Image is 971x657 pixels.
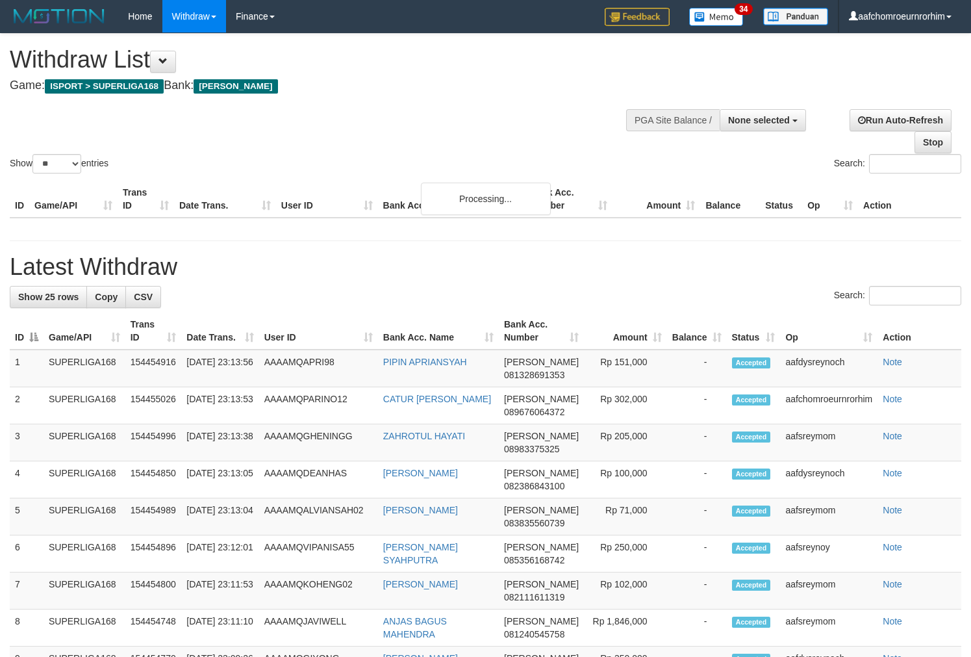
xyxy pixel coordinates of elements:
td: Rp 100,000 [584,461,666,498]
span: [PERSON_NAME] [504,542,579,552]
th: Balance [700,181,760,218]
th: Action [858,181,961,218]
span: [PERSON_NAME] [504,468,579,478]
span: [PERSON_NAME] [504,431,579,441]
td: aafsreymom [780,498,877,535]
td: AAAAMQVIPANISA55 [259,535,378,573]
td: 154454996 [125,424,182,461]
a: [PERSON_NAME] [383,579,458,589]
td: [DATE] 23:13:53 [181,387,259,424]
input: Search: [869,154,961,174]
a: CATUR [PERSON_NAME] [383,394,491,404]
th: Bank Acc. Number: activate to sort column ascending [499,313,584,350]
div: Processing... [421,183,551,215]
td: SUPERLIGA168 [44,461,125,498]
td: [DATE] 23:13:38 [181,424,259,461]
td: 154454800 [125,573,182,610]
span: [PERSON_NAME] [504,394,579,404]
td: - [667,573,727,610]
td: SUPERLIGA168 [44,424,125,461]
td: [DATE] 23:11:10 [181,610,259,647]
th: Date Trans.: activate to sort column ascending [181,313,259,350]
a: Stop [914,131,952,153]
a: Note [883,357,902,367]
span: [PERSON_NAME] [194,79,277,94]
td: aafsreymom [780,573,877,610]
td: 154454916 [125,350,182,387]
button: None selected [720,109,806,131]
th: Amount: activate to sort column ascending [584,313,666,350]
td: - [667,498,727,535]
span: Accepted [732,617,771,628]
th: Op [802,181,858,218]
input: Search: [869,286,961,305]
th: Balance: activate to sort column ascending [667,313,727,350]
a: Copy [86,286,126,308]
span: [PERSON_NAME] [504,505,579,515]
span: Accepted [732,543,771,554]
a: Note [883,468,902,478]
a: ZAHROTUL HAYATI [383,431,465,441]
h4: Game: Bank: [10,79,635,92]
th: Bank Acc. Number [525,181,612,218]
a: [PERSON_NAME] [383,505,458,515]
td: [DATE] 23:11:53 [181,573,259,610]
span: 34 [735,3,752,15]
td: 3 [10,424,44,461]
span: Copy 083835560739 to clipboard [504,518,564,528]
td: AAAAMQGHENINGG [259,424,378,461]
a: Show 25 rows [10,286,87,308]
th: Trans ID: activate to sort column ascending [125,313,182,350]
span: Show 25 rows [18,292,79,302]
td: 5 [10,498,44,535]
td: - [667,387,727,424]
span: [PERSON_NAME] [504,616,579,626]
img: panduan.png [763,8,828,25]
th: Op: activate to sort column ascending [780,313,877,350]
th: Amount [612,181,700,218]
span: [PERSON_NAME] [504,357,579,367]
label: Search: [834,286,961,305]
th: Date Trans. [174,181,276,218]
td: [DATE] 23:13:04 [181,498,259,535]
td: 7 [10,573,44,610]
td: AAAAMQDEANHAS [259,461,378,498]
td: 2 [10,387,44,424]
span: Accepted [732,357,771,368]
td: - [667,424,727,461]
h1: Withdraw List [10,47,635,73]
th: Game/API: activate to sort column ascending [44,313,125,350]
th: ID: activate to sort column descending [10,313,44,350]
td: aafsreymom [780,610,877,647]
th: Action [877,313,961,350]
span: ISPORT > SUPERLIGA168 [45,79,164,94]
td: - [667,535,727,573]
td: SUPERLIGA168 [44,610,125,647]
td: aafsreymom [780,424,877,461]
td: [DATE] 23:13:56 [181,350,259,387]
td: 154455026 [125,387,182,424]
span: Copy 082386843100 to clipboard [504,481,564,491]
th: Bank Acc. Name: activate to sort column ascending [378,313,499,350]
img: Button%20Memo.svg [689,8,744,26]
span: Copy [95,292,118,302]
label: Show entries [10,154,108,174]
span: CSV [134,292,153,302]
td: SUPERLIGA168 [44,498,125,535]
td: 1 [10,350,44,387]
a: Run Auto-Refresh [850,109,952,131]
span: Accepted [732,394,771,406]
h1: Latest Withdraw [10,254,961,280]
th: Status: activate to sort column ascending [727,313,781,350]
span: Copy 085356168742 to clipboard [504,555,564,565]
select: Showentries [32,154,81,174]
td: SUPERLIGA168 [44,535,125,573]
span: Copy 081240545758 to clipboard [504,629,564,639]
a: Note [883,579,902,589]
td: Rp 250,000 [584,535,666,573]
td: AAAAMQAPRI98 [259,350,378,387]
span: Accepted [732,469,771,480]
span: [PERSON_NAME] [504,579,579,589]
td: AAAAMQPARINO12 [259,387,378,424]
td: 154454896 [125,535,182,573]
